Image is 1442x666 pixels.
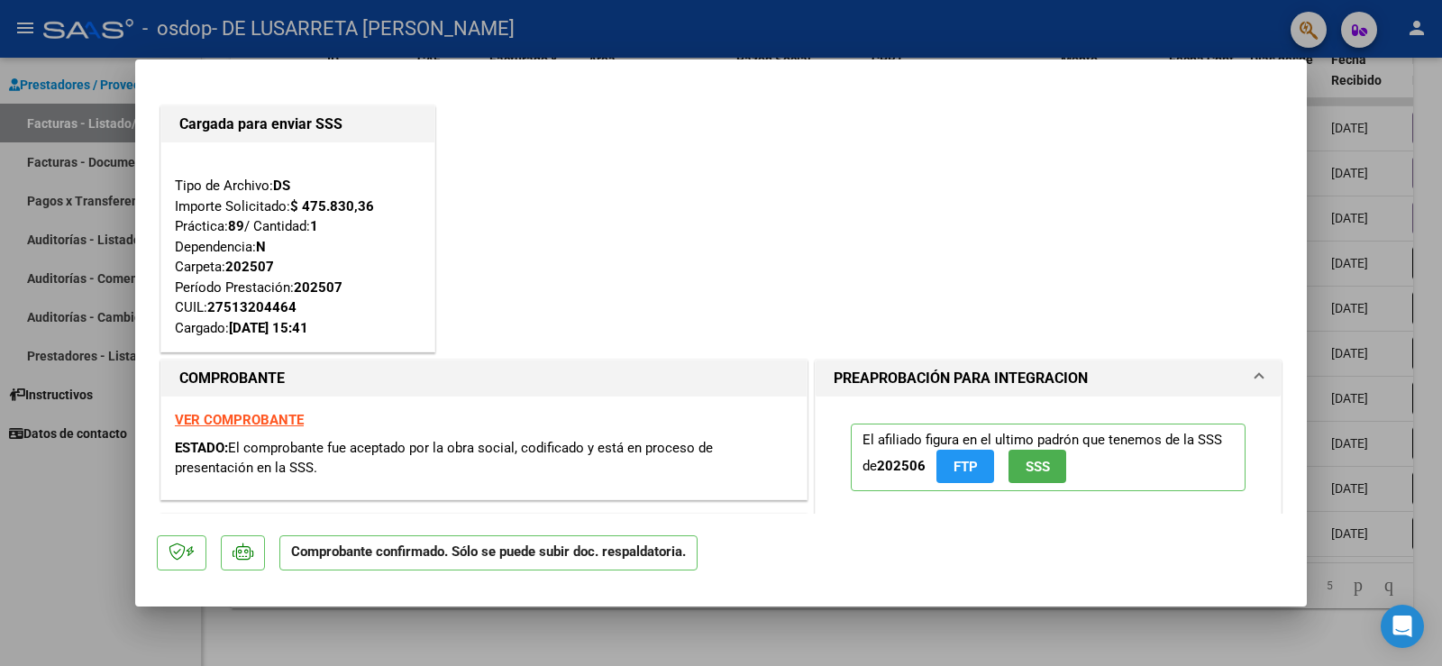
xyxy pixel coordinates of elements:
[273,178,290,194] strong: DS
[1026,459,1050,475] span: SSS
[851,424,1246,491] p: El afiliado figura en el ultimo padrón que tenemos de la SSS de
[175,156,421,339] div: Tipo de Archivo: Importe Solicitado: Práctica: / Cantidad: Dependencia: Carpeta: Período Prestaci...
[1381,605,1424,648] div: Open Intercom Messenger
[179,369,285,387] strong: COMPROBANTE
[225,259,274,275] strong: 202507
[279,535,698,570] p: Comprobante confirmado. Sólo se puede subir doc. respaldatoria.
[228,218,244,234] strong: 89
[175,440,713,477] span: El comprobante fue aceptado por la obra social, codificado y está en proceso de presentación en l...
[175,440,228,456] span: ESTADO:
[816,360,1281,397] mat-expansion-panel-header: PREAPROBACIÓN PARA INTEGRACION
[179,114,416,135] h1: Cargada para enviar SSS
[834,368,1088,389] h1: PREAPROBACIÓN PARA INTEGRACION
[256,239,266,255] strong: N
[229,320,308,336] strong: [DATE] 15:41
[294,279,342,296] strong: 202507
[290,198,374,214] strong: $ 475.830,36
[954,459,978,475] span: FTP
[207,297,297,318] div: 27513204464
[877,458,926,474] strong: 202506
[175,412,304,428] a: VER COMPROBANTE
[936,450,994,483] button: FTP
[310,218,318,234] strong: 1
[1008,450,1066,483] button: SSS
